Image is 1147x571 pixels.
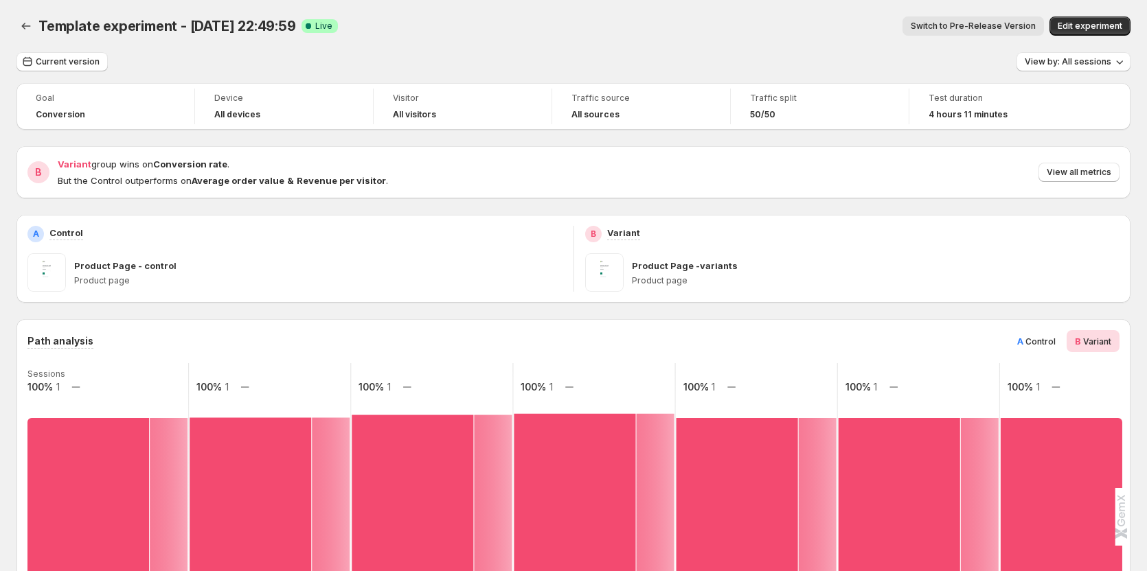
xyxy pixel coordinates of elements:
[1083,336,1111,347] span: Variant
[214,93,354,104] span: Device
[1036,381,1040,393] text: 1
[16,52,108,71] button: Current version
[74,275,563,286] p: Product page
[521,381,546,393] text: 100%
[712,381,715,393] text: 1
[1038,163,1120,182] button: View all metrics
[549,381,553,393] text: 1
[16,16,36,36] button: Back
[74,259,177,272] p: Product Page - control
[287,175,294,186] strong: &
[929,91,1069,121] a: Test duration4 hours 11 minutes
[36,56,100,67] span: Current version
[35,165,42,179] h2: B
[750,93,889,104] span: Traffic split
[214,109,260,120] h4: All devices
[911,21,1036,32] span: Switch to Pre-Release Version
[683,381,709,393] text: 100%
[591,229,596,240] h2: B
[359,381,384,393] text: 100%
[1008,381,1033,393] text: 100%
[297,175,386,186] strong: Revenue per visitor
[38,18,296,34] span: Template experiment - [DATE] 22:49:59
[49,226,83,240] p: Control
[1058,21,1122,32] span: Edit experiment
[393,109,436,120] h4: All visitors
[27,253,66,292] img: Product Page - control
[36,93,175,104] span: Goal
[27,369,65,379] text: Sessions
[571,109,620,120] h4: All sources
[571,91,711,121] a: Traffic sourceAll sources
[1047,167,1111,178] span: View all metrics
[393,91,532,121] a: VisitorAll visitors
[196,381,222,393] text: 100%
[387,381,391,393] text: 1
[36,91,175,121] a: GoalConversion
[27,381,53,393] text: 100%
[1075,336,1081,347] span: B
[1017,336,1023,347] span: A
[902,16,1044,36] button: Switch to Pre-Release Version
[27,334,93,348] h3: Path analysis
[58,159,91,170] span: Variant
[153,159,227,170] strong: Conversion rate
[393,93,532,104] span: Visitor
[1025,56,1111,67] span: View by: All sessions
[845,381,871,393] text: 100%
[929,93,1069,104] span: Test duration
[632,259,738,272] p: Product Page -variants
[1017,52,1131,71] button: View by: All sessions
[874,381,877,393] text: 1
[225,381,229,393] text: 1
[58,159,229,170] span: group wins on .
[58,175,388,186] span: But the Control outperforms on .
[929,109,1008,120] span: 4 hours 11 minutes
[192,175,284,186] strong: Average order value
[315,21,332,32] span: Live
[1049,16,1131,36] button: Edit experiment
[750,109,775,120] span: 50/50
[214,91,354,121] a: DeviceAll devices
[750,91,889,121] a: Traffic split50/50
[585,253,624,292] img: Product Page -variants
[607,226,640,240] p: Variant
[632,275,1120,286] p: Product page
[571,93,711,104] span: Traffic source
[33,229,39,240] h2: A
[56,381,60,393] text: 1
[36,109,85,120] span: Conversion
[1025,336,1056,347] span: Control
